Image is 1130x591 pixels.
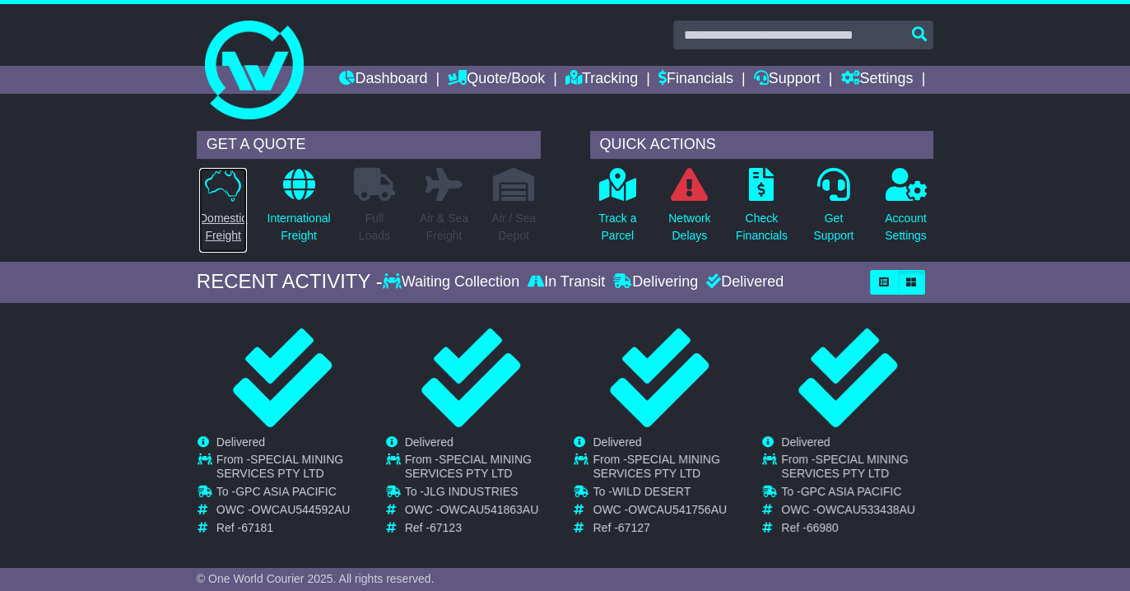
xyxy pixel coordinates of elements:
[430,521,462,534] span: 67123
[667,167,711,254] a: NetworkDelays
[593,435,641,449] span: Delivered
[813,210,853,244] p: Get Support
[598,210,636,244] p: Track a Parcel
[781,521,932,535] td: Ref -
[593,503,744,521] td: OWC -
[197,270,383,294] div: RECENT ACTIVITY -
[405,503,556,521] td: OWC -
[523,273,609,291] div: In Transit
[754,66,821,94] a: Support
[885,210,927,244] p: Account Settings
[816,503,915,516] span: OWCAU533438AU
[405,453,556,485] td: From -
[405,453,532,480] span: SPECIAL MINING SERVICES PTY LTD
[668,210,710,244] p: Network Delays
[735,167,788,254] a: CheckFinancials
[266,167,331,254] a: InternationalFreight
[241,521,273,534] span: 67181
[216,485,368,503] td: To -
[216,435,265,449] span: Delivered
[565,66,638,94] a: Tracking
[702,273,784,291] div: Delivered
[618,521,650,534] span: 67127
[593,453,744,485] td: From -
[216,521,368,535] td: Ref -
[420,210,468,244] p: Air & Sea Freight
[612,485,691,498] span: WILD DESERT
[405,435,453,449] span: Delivered
[781,453,908,480] span: SPECIAL MINING SERVICES PTY LTD
[405,485,556,503] td: To -
[593,453,719,480] span: SPECIAL MINING SERVICES PTY LTD
[448,66,545,94] a: Quote/Book
[628,503,727,516] span: OWCAU541756AU
[781,435,830,449] span: Delivered
[840,66,913,94] a: Settings
[658,66,733,94] a: Financials
[781,453,932,485] td: From -
[216,503,368,521] td: OWC -
[424,485,518,498] span: JLG INDUSTRIES
[801,485,902,498] span: GPC ASIA PACIFIC
[199,210,247,244] p: Domestic Freight
[598,167,637,254] a: Track aParcel
[198,167,248,254] a: DomesticFreight
[383,273,523,291] div: Waiting Collection
[812,167,854,254] a: GetSupport
[609,273,702,291] div: Delivering
[593,485,744,503] td: To -
[339,66,427,94] a: Dashboard
[439,503,538,516] span: OWCAU541863AU
[884,167,928,254] a: AccountSettings
[197,131,541,159] div: GET A QUOTE
[216,453,368,485] td: From -
[252,503,351,516] span: OWCAU544592AU
[216,453,343,480] span: SPECIAL MINING SERVICES PTY LTD
[405,521,556,535] td: Ref -
[781,485,932,503] td: To -
[593,521,744,535] td: Ref -
[235,485,337,498] span: GPC ASIA PACIFIC
[267,210,330,244] p: International Freight
[354,210,395,244] p: Full Loads
[736,210,788,244] p: Check Financials
[807,521,839,534] span: 66980
[197,572,435,585] span: © One World Courier 2025. All rights reserved.
[491,210,536,244] p: Air / Sea Depot
[590,131,934,159] div: QUICK ACTIONS
[781,503,932,521] td: OWC -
